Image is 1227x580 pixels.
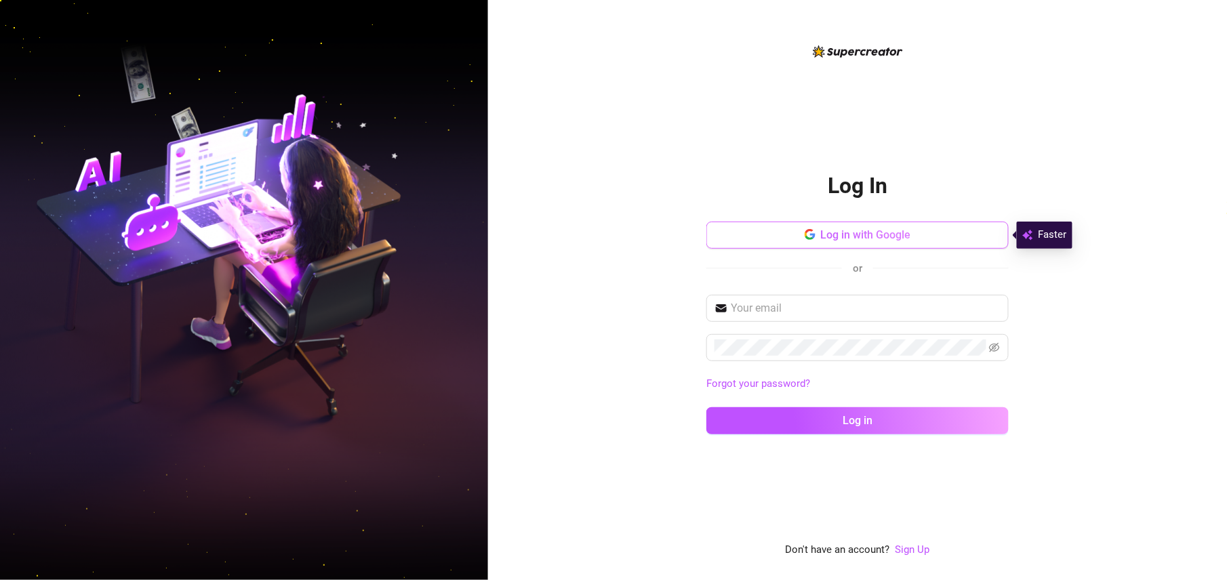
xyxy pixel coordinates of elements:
a: Sign Up [896,542,930,558]
button: Log in [706,407,1009,434]
h2: Log In [828,172,887,200]
span: Don't have an account? [786,542,890,558]
button: Log in with Google [706,222,1009,249]
img: svg%3e [1022,227,1033,243]
span: Log in with Google [821,228,911,241]
input: Your email [731,300,1001,316]
img: logo-BBDzfeDw.svg [813,45,903,58]
a: Sign Up [896,543,930,556]
span: Log in [843,414,872,427]
span: eye-invisible [989,342,1000,353]
a: Forgot your password? [706,377,810,390]
span: or [853,262,862,274]
a: Forgot your password? [706,376,1009,392]
span: Faster [1039,227,1067,243]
